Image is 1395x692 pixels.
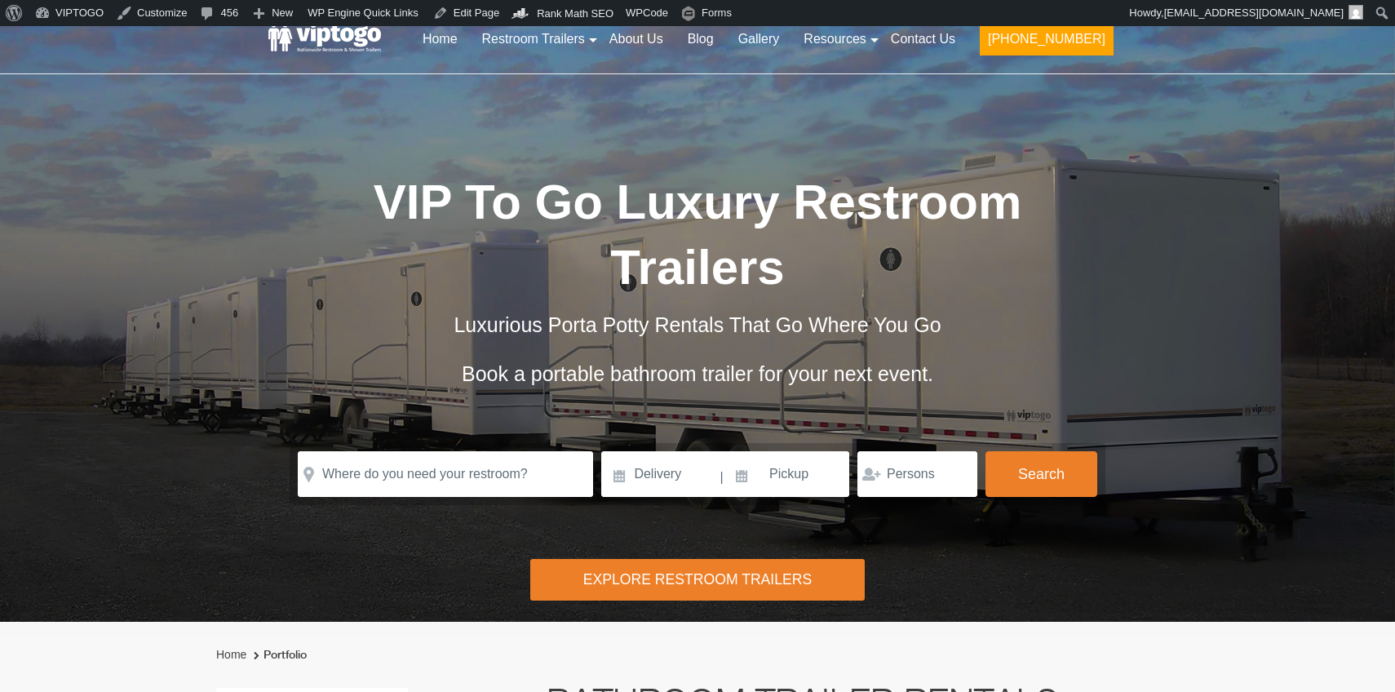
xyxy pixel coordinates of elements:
div: Explore Restroom Trailers [530,559,865,601]
span: Luxurious Porta Potty Rentals That Go Where You Go [454,313,941,336]
a: Restroom Trailers [470,21,597,57]
a: Blog [675,21,726,57]
input: Where do you need your restroom? [298,451,593,497]
span: Rank Math SEO [537,7,613,20]
input: Delivery [601,451,718,497]
a: About Us [597,21,675,57]
a: Home [216,648,246,661]
a: Home [410,21,470,57]
button: [PHONE_NUMBER] [980,23,1114,55]
a: [PHONE_NUMBER] [968,21,1126,65]
span: [EMAIL_ADDRESS][DOMAIN_NAME] [1164,7,1344,19]
a: Resources [791,21,878,57]
a: Gallery [726,21,792,57]
input: Persons [857,451,977,497]
li: Portfolio [250,645,307,665]
span: | [720,451,724,503]
span: VIP To Go Luxury Restroom Trailers [374,175,1022,295]
a: Contact Us [879,21,968,57]
input: Pickup [725,451,849,497]
button: Search [985,451,1097,497]
span: Book a portable bathroom trailer for your next event. [462,362,933,385]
